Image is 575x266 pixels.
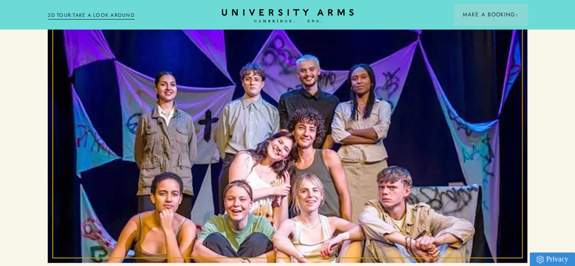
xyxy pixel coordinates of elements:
a: 3D TOUR:TAKE A LOOK AROUND [48,11,135,20]
a: Privacy [530,252,575,266]
button: Make a BookingArrow icon [454,4,527,25]
span: Make a Booking [463,10,518,19]
img: Arrow icon [515,13,518,16]
a: Home [222,9,354,23]
img: image-c8454d006a76c629cd640f06d64df91d64b6d178-2880x1180-heif [48,23,527,263]
img: Privacy [536,256,544,263]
